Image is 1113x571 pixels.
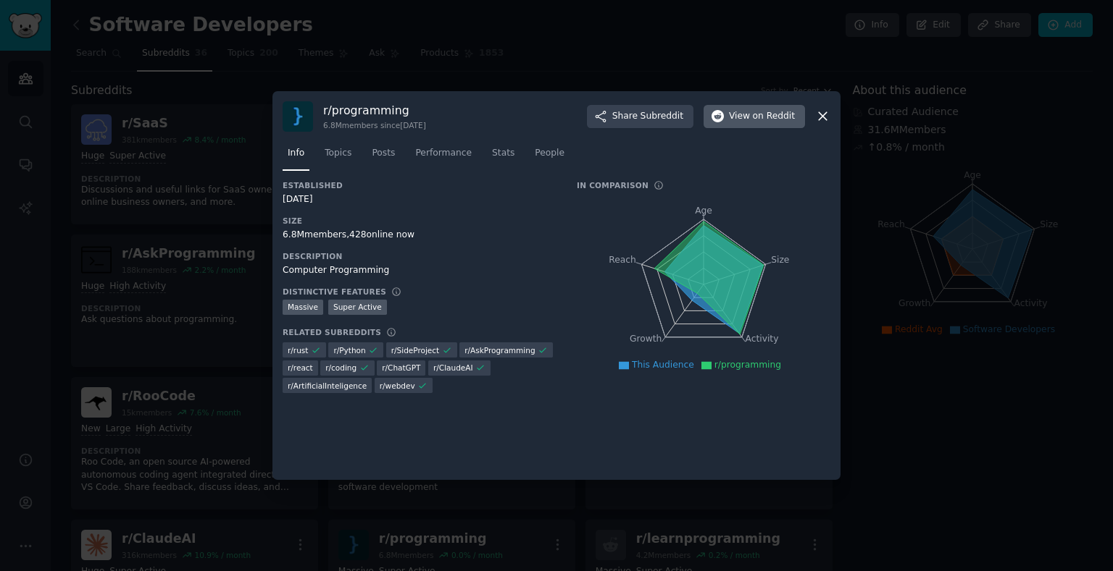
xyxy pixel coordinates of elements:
a: Posts [367,142,400,172]
span: on Reddit [753,110,795,123]
span: r/ webdev [380,381,415,391]
div: 6.8M members since [DATE] [323,120,426,130]
span: r/ Python [333,345,365,355]
h3: r/ programming [323,103,426,118]
span: r/ SideProject [391,345,440,355]
img: programming [283,101,313,132]
button: Viewon Reddit [704,105,805,128]
a: Stats [487,142,520,172]
span: Topics [325,147,351,160]
span: r/ AskProgramming [464,345,535,355]
span: Performance [415,147,472,160]
span: r/ ClaudeAI [433,363,473,373]
div: Super Active [328,300,387,315]
a: People [530,142,570,172]
span: Info [288,147,304,160]
div: Massive [283,300,323,315]
div: 6.8M members, 428 online now [283,229,556,242]
span: r/ rust [288,345,308,355]
a: Topics [320,142,357,172]
h3: Description [283,251,556,261]
div: Computer Programming [283,264,556,277]
tspan: Growth [630,334,662,344]
span: Share [612,110,683,123]
tspan: Size [771,254,789,264]
h3: Established [283,180,556,190]
span: Stats [492,147,514,160]
tspan: Reach [609,254,636,264]
h3: Size [283,216,556,226]
span: This Audience [632,360,694,370]
div: [DATE] [283,193,556,206]
h3: Related Subreddits [283,327,381,337]
span: r/ coding [325,363,357,373]
tspan: Activity [746,334,779,344]
span: People [535,147,564,160]
span: r/ ChatGPT [382,363,420,373]
tspan: Age [695,206,712,216]
span: Subreddit [641,110,683,123]
span: Posts [372,147,395,160]
span: r/ react [288,363,313,373]
button: ShareSubreddit [587,105,693,128]
span: r/programming [714,360,781,370]
a: Performance [410,142,477,172]
h3: In Comparison [577,180,649,190]
span: r/ ArtificialInteligence [288,381,367,391]
h3: Distinctive Features [283,287,386,297]
span: View [729,110,795,123]
a: Info [283,142,309,172]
